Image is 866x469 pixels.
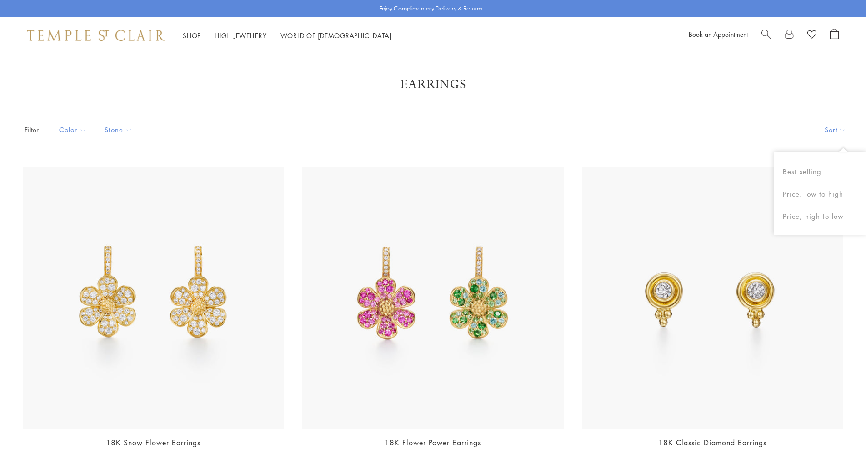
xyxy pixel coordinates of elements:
a: Open Shopping Bag [830,29,839,42]
a: High JewelleryHigh Jewellery [215,31,267,40]
a: Book an Appointment [689,30,748,39]
h1: Earrings [36,76,830,93]
span: Stone [100,124,139,136]
a: Search [761,29,771,42]
a: ShopShop [183,31,201,40]
a: 18K Classic Diamond Earrings [658,438,766,448]
button: Price, low to high [774,183,866,205]
img: Temple St. Clair [27,30,165,41]
span: Color [55,124,93,136]
a: World of [DEMOGRAPHIC_DATA]World of [DEMOGRAPHIC_DATA] [280,31,392,40]
button: Color [52,120,93,140]
button: Show sort by [804,116,866,144]
img: 18K Flower Power Earrings [302,167,564,429]
button: Best selling [774,161,866,183]
img: 18K Snow Flower Earrings [23,167,284,429]
a: View Wishlist [807,29,816,42]
img: 18K Classic Diamond Earrings [582,167,843,429]
iframe: Gorgias live chat messenger [821,426,857,460]
a: 18K Flower Power Earrings [385,438,481,448]
a: 18K Snow Flower Earrings [106,438,200,448]
button: Stone [98,120,139,140]
nav: Main navigation [183,30,392,41]
p: Enjoy Complimentary Delivery & Returns [379,4,482,13]
button: Price, high to low [774,205,866,227]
